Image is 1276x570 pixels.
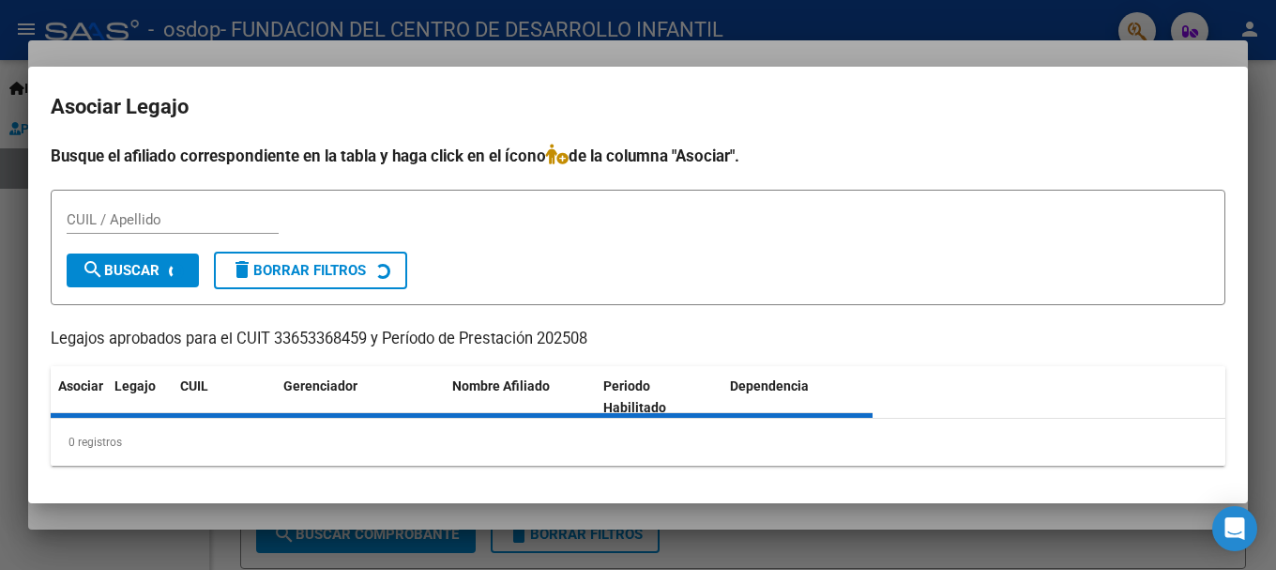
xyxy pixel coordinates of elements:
mat-icon: delete [231,258,253,281]
datatable-header-cell: Asociar [51,366,107,428]
span: Borrar Filtros [231,262,366,279]
button: Borrar Filtros [214,252,407,289]
div: Open Intercom Messenger [1212,506,1257,551]
span: Legajo [114,378,156,393]
span: Gerenciador [283,378,357,393]
span: Periodo Habilitado [603,378,666,415]
div: 0 registros [51,419,1225,466]
span: Buscar [82,262,159,279]
button: Buscar [67,254,199,287]
span: Nombre Afiliado [452,378,550,393]
datatable-header-cell: Periodo Habilitado [596,366,722,428]
datatable-header-cell: Gerenciador [276,366,445,428]
mat-icon: search [82,258,104,281]
datatable-header-cell: CUIL [173,366,276,428]
h4: Busque el afiliado correspondiente en la tabla y haga click en el ícono de la columna "Asociar". [51,144,1225,168]
datatable-header-cell: Dependencia [722,366,873,428]
span: Asociar [58,378,103,393]
span: CUIL [180,378,208,393]
span: Dependencia [730,378,809,393]
p: Legajos aprobados para el CUIT 33653368459 y Período de Prestación 202508 [51,328,1225,351]
h2: Asociar Legajo [51,89,1225,125]
datatable-header-cell: Legajo [107,366,173,428]
datatable-header-cell: Nombre Afiliado [445,366,596,428]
